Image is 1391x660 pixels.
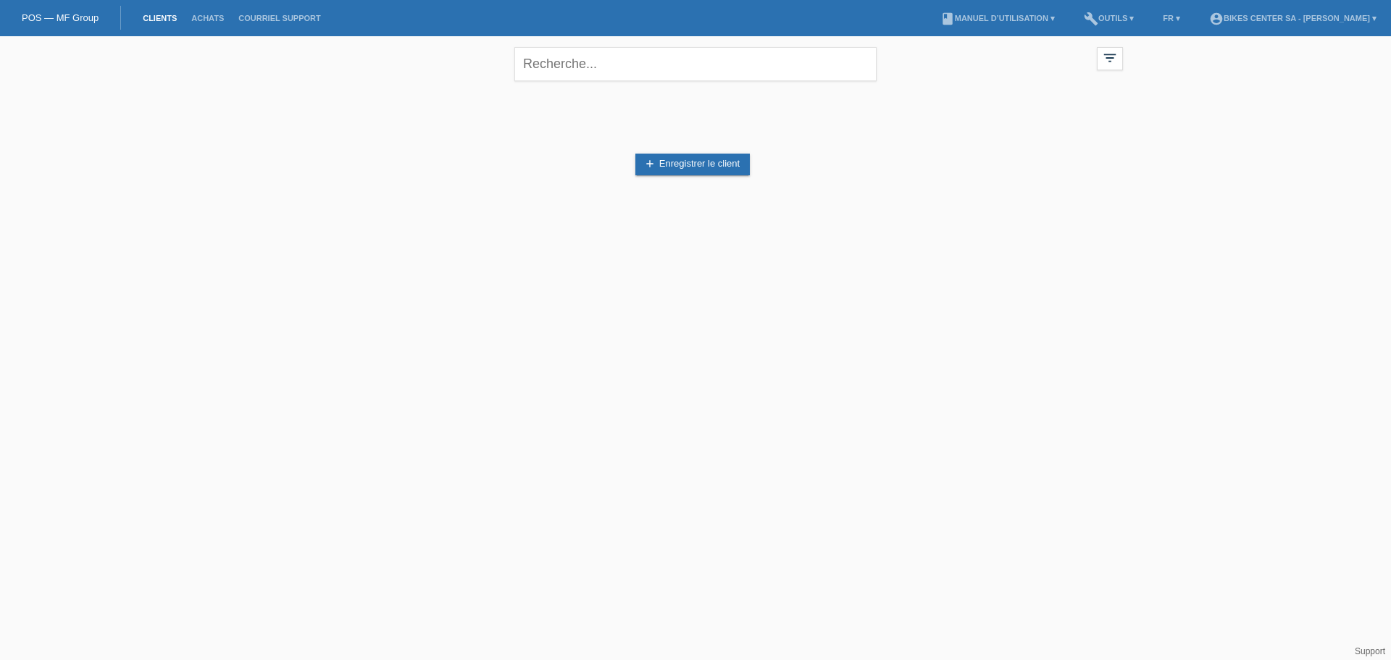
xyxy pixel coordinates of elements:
a: Courriel Support [231,14,327,22]
a: account_circleBIKES CENTER SA - [PERSON_NAME] ▾ [1202,14,1384,22]
a: Support [1355,646,1385,656]
a: FR ▾ [1156,14,1187,22]
input: Recherche... [514,47,877,81]
a: addEnregistrer le client [635,154,750,175]
a: Achats [184,14,231,22]
i: build [1084,12,1098,26]
a: POS — MF Group [22,12,99,23]
i: account_circle [1209,12,1224,26]
a: buildOutils ▾ [1077,14,1141,22]
i: book [940,12,955,26]
a: Clients [135,14,184,22]
a: bookManuel d’utilisation ▾ [933,14,1062,22]
i: add [644,158,656,170]
i: filter_list [1102,50,1118,66]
